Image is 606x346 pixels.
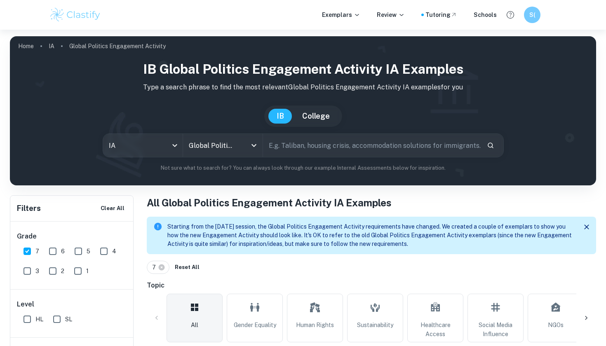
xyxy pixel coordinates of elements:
[18,40,34,52] a: Home
[191,320,198,330] span: All
[16,59,590,79] h1: IB Global Politics Engagement Activity IA examples
[147,261,169,274] div: 7
[87,247,90,256] span: 5
[357,320,393,330] span: Sustainability
[49,40,54,52] a: IA
[99,202,127,215] button: Clear All
[167,222,574,248] p: Starting from the [DATE] session, the Global Politics Engagement Activity requirements have chang...
[474,10,497,19] a: Schools
[17,299,127,309] h6: Level
[17,231,127,241] h6: Grade
[484,138,498,152] button: Search
[377,10,405,19] p: Review
[61,267,64,276] span: 2
[86,267,89,276] span: 1
[425,10,457,19] a: Tutoring
[263,134,480,157] input: E.g. Taliban, housing crisis, accommodation solutions for immigrants...
[61,247,65,256] span: 6
[248,140,260,151] button: Open
[65,315,72,324] span: SL
[548,320,564,330] span: NGOs
[17,203,41,214] h6: Filters
[147,281,596,290] h6: Topic
[103,134,183,157] div: IA
[152,263,160,272] span: 7
[503,8,517,22] button: Help and Feedback
[69,42,166,51] p: Global Politics Engagement Activity
[322,10,360,19] p: Exemplars
[16,164,590,172] p: Not sure what to search for? You can always look through our example Internal Assessments below f...
[112,247,116,256] span: 4
[268,109,292,124] button: IB
[16,82,590,92] p: Type a search phrase to find the most relevant Global Politics Engagement Activity IA examples fo...
[524,7,540,23] button: S(
[294,109,338,124] button: College
[296,320,334,330] span: Human Rights
[147,195,596,210] h1: All Global Politics Engagement Activity IA Examples
[173,261,202,274] button: Reset All
[10,36,596,185] img: profile cover
[35,315,43,324] span: HL
[411,320,460,339] span: Healthcare Access
[471,320,520,339] span: Social Media Influence
[234,320,276,330] span: Gender Equality
[580,221,593,233] button: Close
[35,247,39,256] span: 7
[528,10,537,19] h6: S(
[49,7,101,23] img: Clastify logo
[35,267,39,276] span: 3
